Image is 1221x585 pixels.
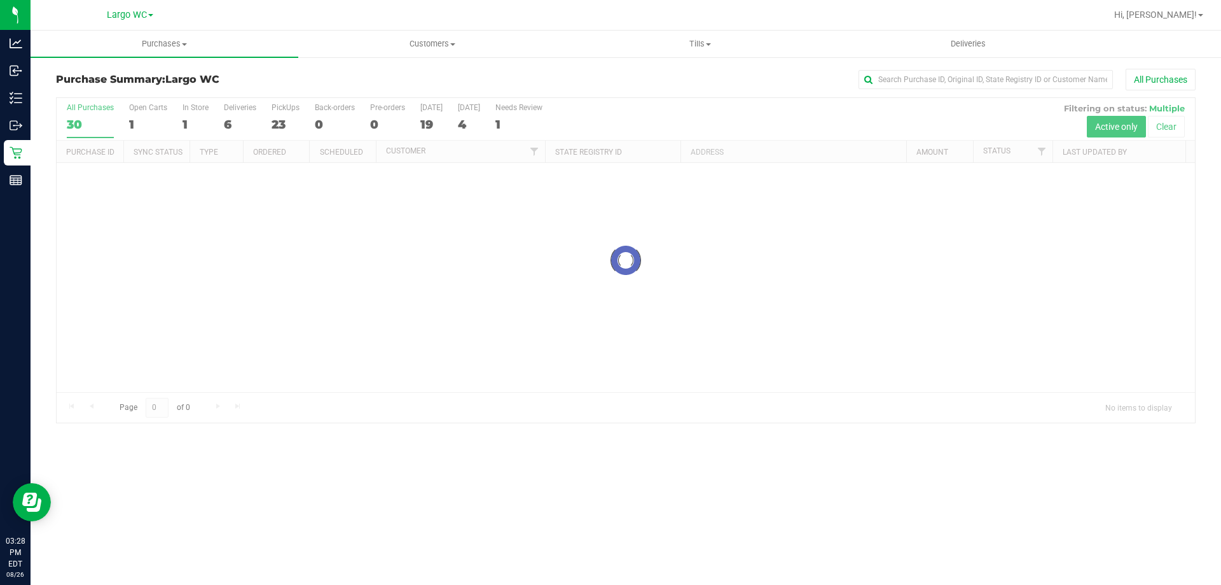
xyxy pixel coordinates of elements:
a: Deliveries [834,31,1102,57]
span: Customers [299,38,565,50]
span: Purchases [31,38,298,50]
h3: Purchase Summary: [56,74,436,85]
inline-svg: Retail [10,146,22,159]
a: Purchases [31,31,298,57]
p: 03:28 PM EDT [6,535,25,570]
button: All Purchases [1126,69,1196,90]
span: Largo WC [165,73,219,85]
span: Hi, [PERSON_NAME]! [1114,10,1197,20]
inline-svg: Inbound [10,64,22,77]
span: Tills [567,38,833,50]
inline-svg: Outbound [10,119,22,132]
input: Search Purchase ID, Original ID, State Registry ID or Customer Name... [859,70,1113,89]
span: Deliveries [934,38,1003,50]
inline-svg: Reports [10,174,22,187]
inline-svg: Analytics [10,37,22,50]
a: Tills [566,31,834,57]
p: 08/26 [6,570,25,579]
inline-svg: Inventory [10,92,22,104]
a: Customers [298,31,566,57]
iframe: Resource center [13,483,51,521]
span: Largo WC [107,10,147,20]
